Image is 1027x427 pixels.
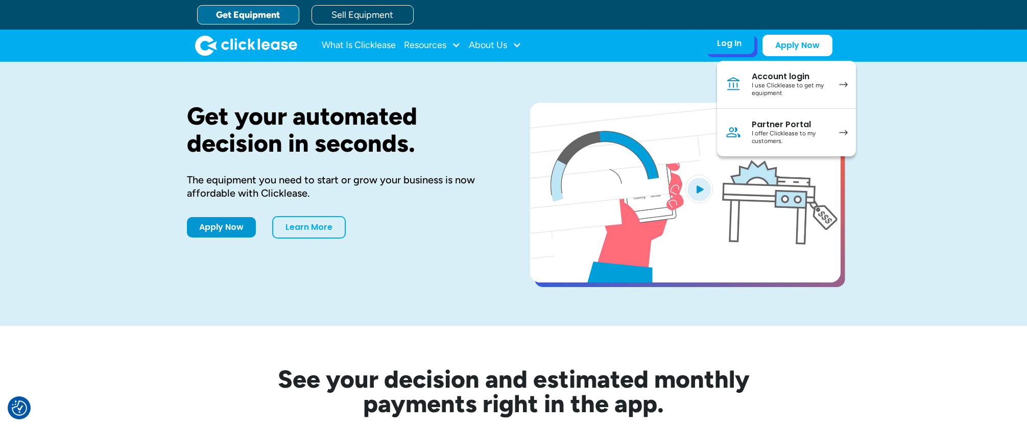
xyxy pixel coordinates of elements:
img: Bank icon [725,76,742,92]
img: arrow [839,82,848,87]
div: Resources [404,35,461,56]
a: home [195,35,297,56]
div: I use Clicklease to get my equipment [752,82,829,98]
div: Partner Portal [752,120,829,130]
a: Apply Now [187,217,256,238]
a: What Is Clicklease [322,35,396,56]
div: I offer Clicklease to my customers. [752,130,829,146]
div: Account login [752,72,829,82]
img: arrow [839,130,848,135]
a: Learn More [272,216,346,239]
nav: Log In [717,61,856,156]
img: Blue play button logo on a light blue circular background [685,175,713,203]
img: Person icon [725,124,742,140]
img: Revisit consent button [12,400,27,416]
a: open lightbox [530,103,841,282]
div: About Us [469,35,521,56]
a: Get Equipment [197,5,299,25]
img: Clicklease logo [195,35,297,56]
a: Account loginI use Clicklease to get my equipment [717,61,856,109]
button: Consent Preferences [12,400,27,416]
div: Log In [717,38,742,49]
a: Sell Equipment [312,5,414,25]
a: Apply Now [762,35,832,56]
div: The equipment you need to start or grow your business is now affordable with Clicklease. [187,173,497,200]
h2: See your decision and estimated monthly payments right in the app. [228,367,800,416]
a: Partner PortalI offer Clicklease to my customers. [717,109,856,156]
h1: Get your automated decision in seconds. [187,103,497,157]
